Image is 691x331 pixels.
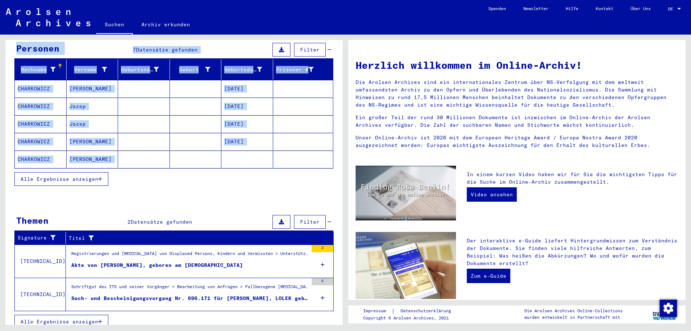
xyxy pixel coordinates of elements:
[300,46,320,53] span: Filter
[67,115,118,133] mat-cell: Jazep
[121,64,170,75] div: Geburtsname
[221,115,273,133] mat-cell: [DATE]
[18,232,66,244] div: Signature
[300,219,320,225] span: Filter
[15,80,67,97] mat-cell: CHARKOWICZ
[71,250,308,260] div: Registrierungen und [MEDICAL_DATA] von Displaced Persons, Kindern und Vermissten > Unterstützungs...
[21,318,98,325] span: Alle Ergebnisse anzeigen
[668,6,676,12] span: DE
[363,307,460,315] div: |
[294,215,326,229] button: Filter
[356,114,678,129] p: Ein großer Teil der rund 30 Millionen Dokumente ist inzwischen im Online-Archiv der Arolsen Archi...
[71,295,308,302] div: Such- und Bescheinigungsvorgang Nr. 696.171 für [PERSON_NAME], LOLEK geboren [DEMOGRAPHIC_DATA]
[71,283,308,294] div: Schriftgut des ITS und seiner Vorgänger > Bearbeitung von Anfragen > Fallbezogene [MEDICAL_DATA] ...
[21,176,98,182] span: Alle Ergebnisse anzeigen
[6,8,90,26] img: Arolsen_neg.svg
[69,64,118,75] div: Vorname
[71,261,243,269] div: Akte von [PERSON_NAME], geboren am [DEMOGRAPHIC_DATA]
[312,278,333,285] div: 6
[67,133,118,150] mat-cell: [PERSON_NAME]
[224,64,273,75] div: Geburtsdatum
[67,151,118,168] mat-cell: [PERSON_NAME]
[467,187,517,202] a: Video ansehen
[14,315,108,328] button: Alle Ergebnisse anzeigen
[18,234,57,242] div: Signature
[356,134,678,149] p: Unser Online-Archiv ist 2020 mit dem European Heritage Award / Europa Nostra Award 2020 ausgezeic...
[118,59,170,80] mat-header-cell: Geburtsname
[273,59,333,80] mat-header-cell: Prisoner #
[173,66,211,73] div: Geburt‏
[221,80,273,97] mat-cell: [DATE]
[363,307,392,315] a: Impressum
[16,214,49,227] div: Themen
[16,42,59,55] div: Personen
[67,80,118,97] mat-cell: [PERSON_NAME]
[467,269,510,283] a: Zum e-Guide
[136,46,198,53] span: Datensätze gefunden
[14,172,108,186] button: Alle Ergebnisse anzeigen
[131,219,192,225] span: Datensätze gefunden
[356,79,678,109] p: Die Arolsen Archives sind ein internationales Zentrum über NS-Verfolgung mit dem weltweit umfasse...
[69,66,107,73] div: Vorname
[276,66,314,73] div: Prisoner #
[356,58,678,73] h1: Herzlich willkommen im Online-Archiv!
[15,151,67,168] mat-cell: CHARKOWICZ
[133,46,136,53] span: 7
[15,133,67,150] mat-cell: CHARKOWICZ
[467,171,678,186] p: In einem kurzen Video haben wir für Sie die wichtigsten Tipps für die Suche im Online-Archiv zusa...
[524,314,623,321] p: wurden entwickelt in Partnerschaft mit
[224,66,262,73] div: Geburtsdatum
[356,166,456,220] img: video.jpg
[18,64,66,75] div: Nachname
[395,307,460,315] a: Datenschutzerklärung
[173,64,221,75] div: Geburt‏
[221,59,273,80] mat-header-cell: Geburtsdatum
[276,64,325,75] div: Prisoner #
[127,219,131,225] span: 2
[15,59,67,80] mat-header-cell: Nachname
[363,315,460,321] p: Copyright © Arolsen Archives, 2021
[312,245,333,252] div: 2
[221,98,273,115] mat-cell: [DATE]
[15,278,66,311] td: [TECHNICAL_ID]
[69,232,325,244] div: Titel
[67,98,118,115] mat-cell: Jazep
[15,98,67,115] mat-cell: CHARKOWICZ
[294,43,326,57] button: Filter
[356,232,456,299] img: eguide.jpg
[221,133,273,150] mat-cell: [DATE]
[67,59,118,80] mat-header-cell: Vorname
[170,59,222,80] mat-header-cell: Geburt‏
[651,305,678,323] img: yv_logo.png
[96,16,133,35] a: Suchen
[660,300,677,317] img: Zustimmung ändern
[18,66,55,73] div: Nachname
[133,16,199,33] a: Archiv erkunden
[121,66,159,73] div: Geburtsname
[15,245,66,278] td: [TECHNICAL_ID]
[524,308,623,314] p: Die Arolsen Archives Online-Collections
[69,234,316,242] div: Titel
[15,115,67,133] mat-cell: CHARKOWICZ
[467,237,678,267] p: Der interaktive e-Guide liefert Hintergrundwissen zum Verständnis der Dokumente. Sie finden viele...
